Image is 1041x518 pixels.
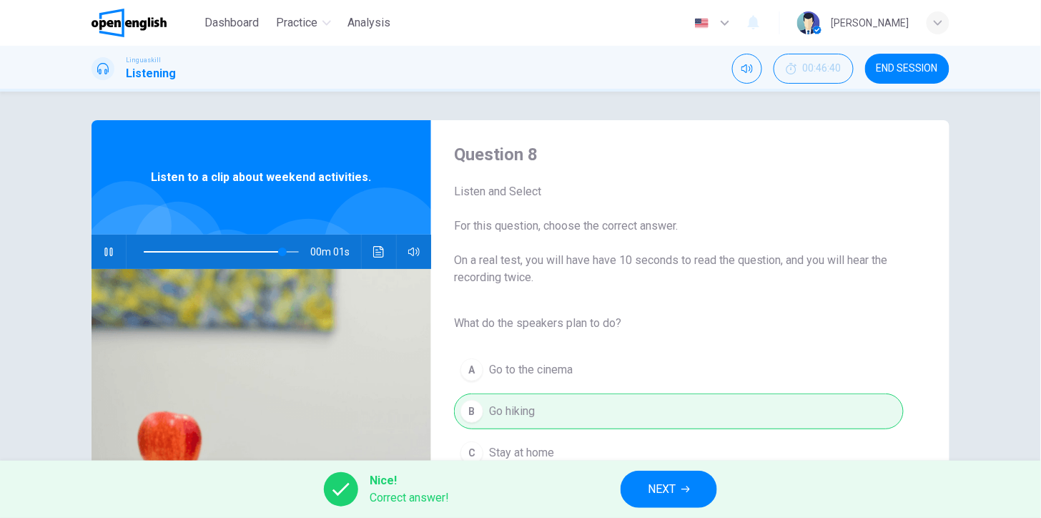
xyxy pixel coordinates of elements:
[92,9,199,37] a: OpenEnglish logo
[271,10,337,36] button: Practice
[621,471,717,508] button: NEXT
[310,235,361,269] span: 00m 01s
[126,55,161,65] span: Linguaskill
[774,54,854,84] div: Hide
[454,143,904,166] h4: Question 8
[454,183,904,200] span: Listen and Select
[277,14,318,31] span: Practice
[454,315,904,332] span: What do the speakers plan to do?
[832,14,909,31] div: [PERSON_NAME]
[803,63,842,74] span: 00:46:40
[454,252,904,286] span: On a real test, you will have have 10 seconds to read the question, and you will hear the recordi...
[370,489,449,507] span: Correct answer!
[126,65,176,82] h1: Listening
[774,54,854,84] button: 00:46:40
[342,10,397,36] button: Analysis
[877,63,938,74] span: END SESSION
[151,169,371,186] span: Listen to a clip about weekend activities.
[732,54,762,84] div: Mute
[92,9,167,37] img: OpenEnglish logo
[348,14,391,31] span: Analysis
[648,479,676,499] span: NEXT
[454,218,904,235] span: For this question, choose the correct answer.
[797,11,820,34] img: Profile picture
[205,14,260,31] span: Dashboard
[367,235,390,269] button: Click to see the audio transcription
[865,54,949,84] button: END SESSION
[370,472,449,489] span: Nice!
[199,10,265,36] button: Dashboard
[693,18,711,29] img: en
